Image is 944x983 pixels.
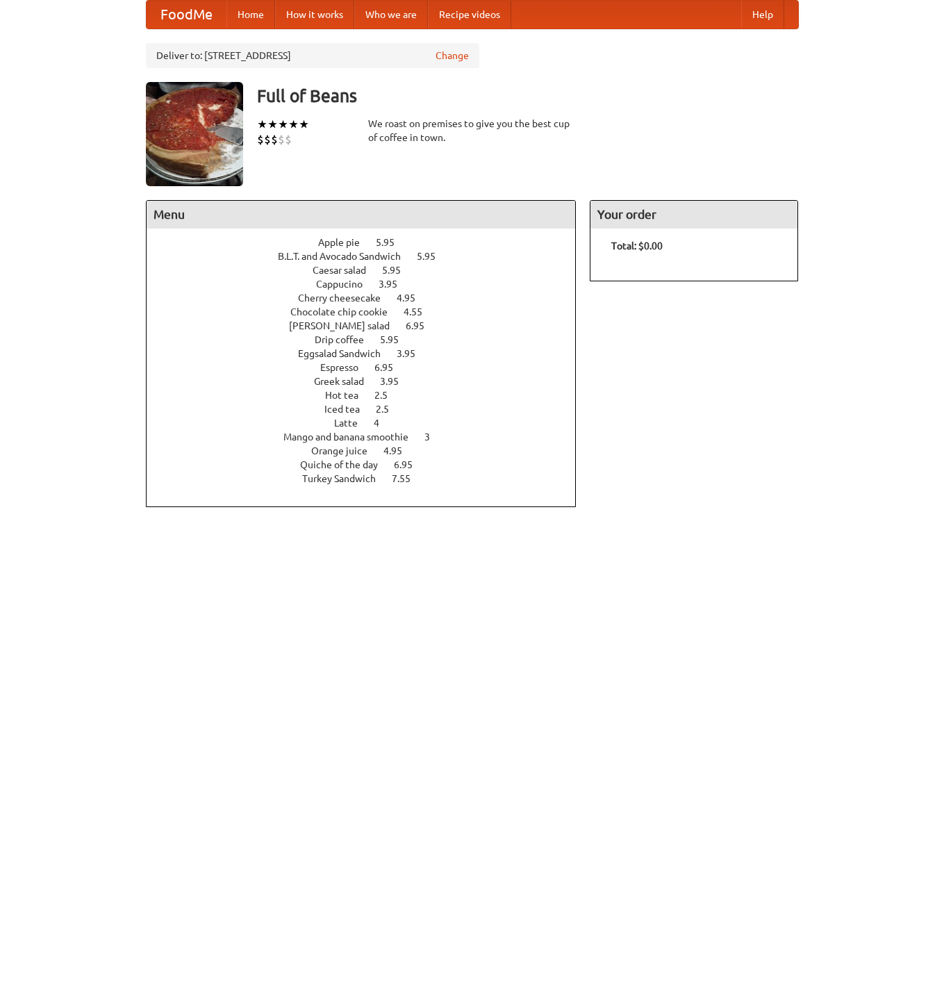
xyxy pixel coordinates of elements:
a: Eggsalad Sandwich 3.95 [298,348,441,359]
h4: Your order [590,201,797,229]
a: Quiche of the day 6.95 [300,459,438,470]
span: 3.95 [397,348,429,359]
a: Iced tea 2.5 [324,404,415,415]
span: Turkey Sandwich [302,473,390,484]
a: Chocolate chip cookie 4.55 [290,306,448,317]
li: $ [278,132,285,147]
h3: Full of Beans [257,82,799,110]
span: 6.95 [374,362,407,373]
li: ★ [257,117,267,132]
span: 5.95 [382,265,415,276]
span: 3 [424,431,444,443]
span: Hot tea [325,390,372,401]
li: ★ [267,117,278,132]
span: Caesar salad [313,265,380,276]
a: Espresso 6.95 [320,362,419,373]
a: Drip coffee 5.95 [315,334,424,345]
a: Mango and banana smoothie 3 [283,431,456,443]
li: $ [264,132,271,147]
a: Orange juice 4.95 [311,445,428,456]
span: 3.95 [380,376,413,387]
span: 4.95 [397,292,429,304]
span: 2.5 [376,404,403,415]
span: 4.55 [404,306,436,317]
a: Cappucino 3.95 [316,279,423,290]
a: B.L.T. and Avocado Sandwich 5.95 [278,251,461,262]
a: Who we are [354,1,428,28]
div: Deliver to: [STREET_ADDRESS] [146,43,479,68]
li: ★ [278,117,288,132]
a: Latte 4 [334,418,405,429]
span: Espresso [320,362,372,373]
li: $ [285,132,292,147]
span: Drip coffee [315,334,378,345]
span: Quiche of the day [300,459,392,470]
span: [PERSON_NAME] salad [289,320,404,331]
a: Apple pie 5.95 [318,237,420,248]
span: 7.55 [392,473,424,484]
a: FoodMe [147,1,226,28]
span: Orange juice [311,445,381,456]
a: Recipe videos [428,1,511,28]
span: 3.95 [379,279,411,290]
span: Apple pie [318,237,374,248]
a: Caesar salad 5.95 [313,265,427,276]
span: 6.95 [406,320,438,331]
span: 6.95 [394,459,427,470]
span: 4.95 [383,445,416,456]
span: 2.5 [374,390,401,401]
a: Turkey Sandwich 7.55 [302,473,436,484]
span: 4 [374,418,393,429]
span: B.L.T. and Avocado Sandwich [278,251,415,262]
span: Chocolate chip cookie [290,306,401,317]
span: 5.95 [376,237,408,248]
a: How it works [275,1,354,28]
a: Greek salad 3.95 [314,376,424,387]
img: angular.jpg [146,82,243,186]
span: 5.95 [417,251,449,262]
a: Change [436,49,469,63]
h4: Menu [147,201,576,229]
a: Hot tea 2.5 [325,390,413,401]
span: Cherry cheesecake [298,292,395,304]
li: $ [271,132,278,147]
span: Eggsalad Sandwich [298,348,395,359]
span: Greek salad [314,376,378,387]
span: 5.95 [380,334,413,345]
li: ★ [288,117,299,132]
a: Home [226,1,275,28]
a: [PERSON_NAME] salad 6.95 [289,320,450,331]
span: Mango and banana smoothie [283,431,422,443]
span: Cappucino [316,279,376,290]
span: Iced tea [324,404,374,415]
li: $ [257,132,264,147]
a: Help [741,1,784,28]
b: Total: $0.00 [611,240,663,251]
div: We roast on premises to give you the best cup of coffee in town. [368,117,577,144]
a: Cherry cheesecake 4.95 [298,292,441,304]
li: ★ [299,117,309,132]
span: Latte [334,418,372,429]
